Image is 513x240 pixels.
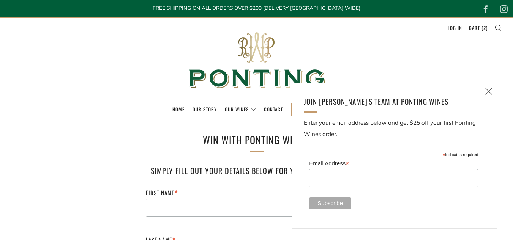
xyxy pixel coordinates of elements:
[309,197,351,209] input: Subscribe
[483,24,486,31] span: 2
[225,103,256,115] a: Our Wines
[448,22,462,34] a: Log in
[181,18,333,103] img: Ponting Wines
[193,103,217,115] a: Our Story
[131,132,382,148] h1: WIN with Ponting Wines!
[304,117,485,140] p: Enter your email address below and get $25 off your first Ponting Wines order.
[304,95,476,108] h4: Join [PERSON_NAME]'s team at ponting Wines
[264,103,283,115] a: Contact
[309,158,478,168] label: Email Address
[146,187,365,198] label: First Name
[139,164,374,177] h3: Simply fill out your details below for your chance to win!
[469,22,488,34] a: Cart (2)
[172,103,185,115] a: Home
[309,151,478,158] div: indicates required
